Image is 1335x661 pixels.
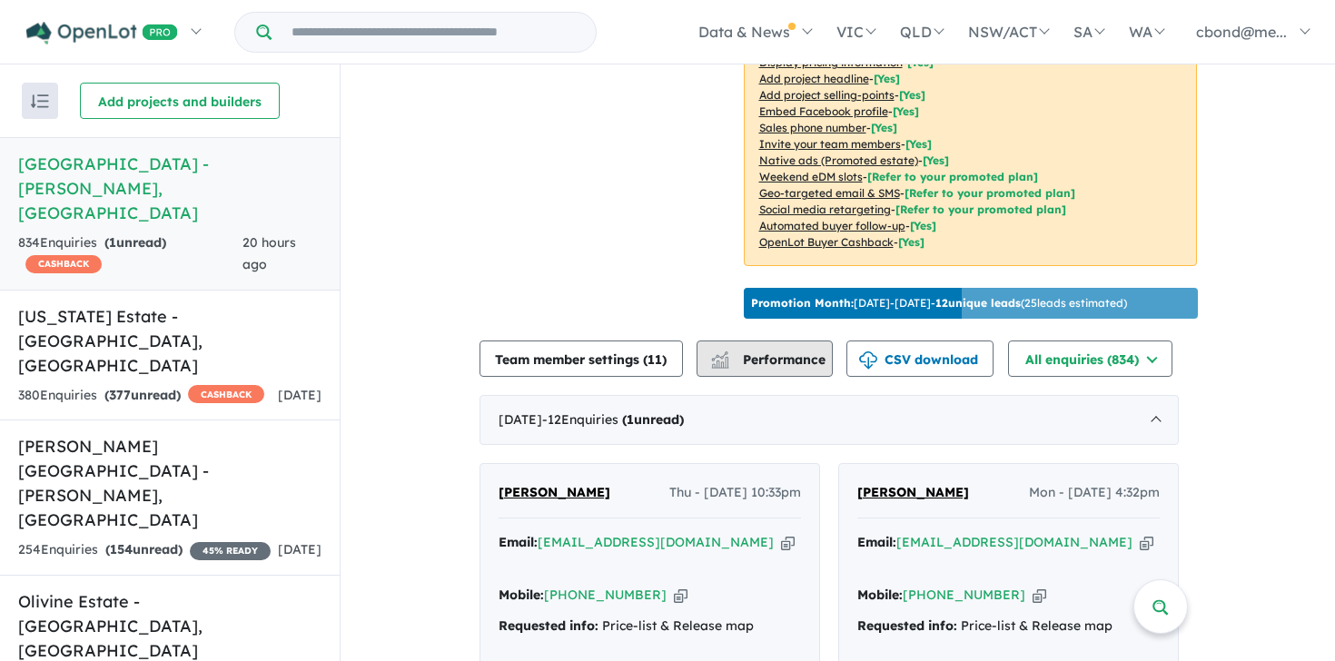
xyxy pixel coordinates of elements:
[18,232,242,276] div: 834 Enquir ies
[759,121,866,134] u: Sales phone number
[1029,482,1160,504] span: Mon - [DATE] 4:32pm
[903,587,1025,603] a: [PHONE_NUMBER]
[899,88,925,102] span: [ Yes ]
[627,411,634,428] span: 1
[278,387,321,403] span: [DATE]
[711,357,729,369] img: bar-chart.svg
[871,121,897,134] span: [ Yes ]
[846,340,994,377] button: CSV download
[759,55,903,69] u: Display pricing information
[278,541,321,557] span: [DATE]
[759,170,863,183] u: Weekend eDM slots
[1033,586,1046,605] button: Copy
[759,202,891,216] u: Social media retargeting
[907,55,934,69] span: [ Yes ]
[109,387,131,403] span: 377
[480,340,683,377] button: Team member settings (11)
[544,587,667,603] a: [PHONE_NUMBER]
[499,616,801,637] div: Price-list & Release map
[857,617,957,634] strong: Requested info:
[896,534,1132,550] a: [EMAIL_ADDRESS][DOMAIN_NAME]
[781,533,795,552] button: Copy
[542,411,684,428] span: - 12 Enquir ies
[893,104,919,118] span: [ Yes ]
[759,104,888,118] u: Embed Facebook profile
[190,542,271,560] span: 45 % READY
[80,83,280,119] button: Add projects and builders
[275,13,592,52] input: Try estate name, suburb, builder or developer
[905,137,932,151] span: [ Yes ]
[697,340,833,377] button: Performance
[714,351,826,368] span: Performance
[923,153,949,167] span: [Yes]
[109,234,116,251] span: 1
[18,304,321,378] h5: [US_STATE] Estate - [GEOGRAPHIC_DATA] , [GEOGRAPHIC_DATA]
[648,351,662,368] span: 11
[669,482,801,504] span: Thu - [DATE] 10:33pm
[910,219,936,232] span: [Yes]
[242,234,296,272] span: 20 hours ago
[480,395,1179,446] div: [DATE]
[711,351,727,361] img: line-chart.svg
[31,94,49,108] img: sort.svg
[857,482,969,504] a: [PERSON_NAME]
[859,351,877,370] img: download icon
[935,296,1021,310] b: 12 unique leads
[751,295,1127,311] p: [DATE] - [DATE] - ( 25 leads estimated)
[622,411,684,428] strong: ( unread)
[18,539,271,561] div: 254 Enquir ies
[104,387,181,403] strong: ( unread)
[26,22,178,44] img: Openlot PRO Logo White
[18,152,321,225] h5: [GEOGRAPHIC_DATA] - [PERSON_NAME] , [GEOGRAPHIC_DATA]
[110,541,133,557] span: 154
[104,234,166,251] strong: ( unread)
[867,170,1038,183] span: [Refer to your promoted plan]
[18,434,321,532] h5: [PERSON_NAME][GEOGRAPHIC_DATA] - [PERSON_NAME] , [GEOGRAPHIC_DATA]
[1008,340,1172,377] button: All enquiries (834)
[759,153,918,167] u: Native ads (Promoted estate)
[905,186,1075,200] span: [Refer to your promoted plan]
[499,482,610,504] a: [PERSON_NAME]
[759,235,894,249] u: OpenLot Buyer Cashback
[857,587,903,603] strong: Mobile:
[895,202,1066,216] span: [Refer to your promoted plan]
[759,219,905,232] u: Automated buyer follow-up
[751,296,854,310] b: Promotion Month:
[759,137,901,151] u: Invite your team members
[759,88,895,102] u: Add project selling-points
[874,72,900,85] span: [ Yes ]
[1140,533,1153,552] button: Copy
[857,616,1160,637] div: Price-list & Release map
[759,186,900,200] u: Geo-targeted email & SMS
[674,586,687,605] button: Copy
[538,534,774,550] a: [EMAIL_ADDRESS][DOMAIN_NAME]
[499,587,544,603] strong: Mobile:
[188,385,264,403] span: CASHBACK
[759,72,869,85] u: Add project headline
[25,255,102,273] span: CASHBACK
[499,534,538,550] strong: Email:
[105,541,183,557] strong: ( unread)
[499,617,598,634] strong: Requested info:
[18,385,264,407] div: 380 Enquir ies
[857,484,969,500] span: [PERSON_NAME]
[857,534,896,550] strong: Email:
[1196,23,1287,41] span: cbond@me...
[898,235,925,249] span: [Yes]
[499,484,610,500] span: [PERSON_NAME]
